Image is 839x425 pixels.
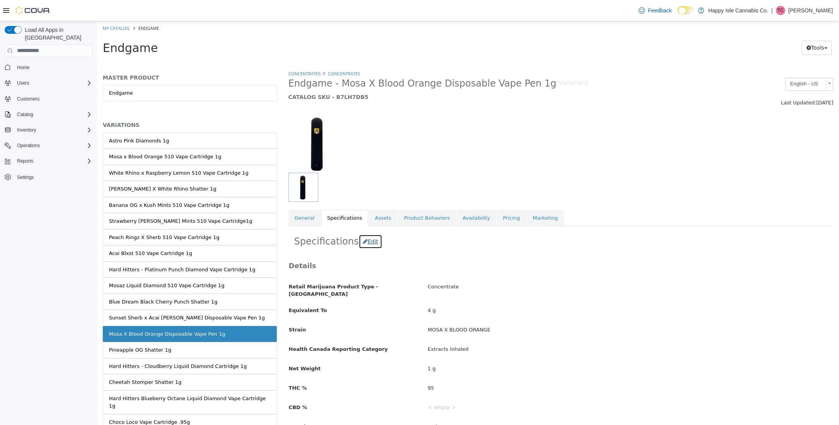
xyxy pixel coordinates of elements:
p: [PERSON_NAME] [788,6,833,15]
div: Hard Hitters - Cloudberry Liquid Diamond Cartridge 1g [12,341,150,349]
button: Reports [14,156,36,166]
div: Endgame [325,399,742,413]
span: Operations [14,141,92,150]
a: Endgame [6,64,180,80]
nav: Complex example [5,59,92,203]
a: General [192,189,224,205]
a: Product Behaviors [301,189,359,205]
a: Availability [359,189,399,205]
span: Load All Apps in [GEOGRAPHIC_DATA] [22,26,92,42]
span: Brand [192,402,209,408]
span: Retail Marijuana Product Type - [GEOGRAPHIC_DATA] [192,262,281,276]
a: Concentrates [192,49,224,55]
span: Users [14,78,92,88]
span: Catalog [14,110,92,119]
button: Catalog [2,109,95,120]
span: Last Updated: [684,78,719,84]
small: [Variation] [459,59,491,65]
a: Specifications [224,189,271,205]
span: Endgame [41,4,62,10]
a: Concentrates [231,49,263,55]
span: Endgame - Mosa X Blood Orange Disposable Vape Pen 1g [192,56,459,68]
h3: Details [192,240,736,249]
div: 1 g [325,341,742,354]
div: Banana OG x Kush Mints 510 Vape Cartridge 1g [12,180,133,188]
div: White Rhino x Raspberry Lemon 510 Vape Cartridge 1g [12,148,152,156]
span: Home [17,64,29,71]
a: Pricing [400,189,429,205]
div: Hard Hitters Blueberry Octane Liquid Diamond Vape Cartridge 1g [12,373,174,389]
button: Users [14,78,32,88]
div: Hard Hitters - Platinum Punch Diamond Vape Cartridge 1g [12,245,159,252]
a: Feedback [635,3,675,18]
span: Reports [17,158,33,164]
div: Astro Pink Diamonds 1g [12,116,72,123]
div: Extracts Inhaled [325,321,742,335]
span: Reports [14,156,92,166]
div: MOSA X BLOOD ORANGE [325,302,742,316]
span: Feedback [648,7,672,14]
button: Reports [2,156,95,167]
div: Cheetah Stomper Shatter 1g [12,357,85,365]
button: Edit [262,213,285,227]
span: Settings [14,172,92,182]
div: Tarin Cooper [776,6,785,15]
h5: VARIATIONS [6,100,180,107]
div: 95 [325,360,742,374]
a: Marketing [430,189,467,205]
a: Customers [14,94,43,104]
div: Choco Loco Vape Cartridge .95g [12,397,93,405]
div: Pineapple OG Shatter 1g [12,325,74,333]
a: Assets [272,189,300,205]
div: < empty > [325,380,742,393]
p: Happy Isle Cannabis Co. [708,6,768,15]
div: Sunset Sherb x Acai [PERSON_NAME] Disposable Vape Pen 1g [12,293,168,300]
input: Dark Mode [678,6,694,14]
div: Strawberry [PERSON_NAME] Mints 510 Vape Cartridge1g [12,196,155,204]
img: Cova [16,7,50,14]
span: Net Weight [192,344,224,350]
span: Home [14,62,92,72]
a: Settings [14,173,37,182]
span: Strain [192,305,209,311]
a: My Catalog [6,4,33,10]
div: Blue Dream Black Cherry Punch Shatter 1g [12,277,121,284]
div: [PERSON_NAME] X White Rhino Shatter 1g [12,164,119,172]
span: Catalog [17,111,33,118]
div: Mosa X Blood Orange Disposable Vape Pen 1g [12,309,128,317]
button: Inventory [14,125,39,135]
span: Equivalent To [192,286,230,292]
h5: CATALOG SKU - B7LH7DB5 [192,72,597,79]
span: Customers [17,96,40,102]
button: Inventory [2,125,95,135]
h5: MASTER PRODUCT [6,53,180,60]
p: | [771,6,773,15]
button: Operations [2,140,95,151]
span: Operations [17,142,40,149]
div: Acai Blxst 510 Vape Cartridge 1g [12,228,95,236]
span: Health Canada Reporting Category [192,325,291,331]
button: Operations [14,141,43,150]
button: Settings [2,171,95,182]
span: CBD % [192,383,211,389]
span: Inventory [14,125,92,135]
div: Peach Ringz X Sherb 510 Vape Cartridge 1g [12,212,123,220]
button: Catalog [14,110,36,119]
button: Customers [2,93,95,104]
span: Customers [14,94,92,104]
span: Users [17,80,29,86]
div: Mosaz Liquid Diamond 510 Vape Cartridge 1g [12,260,128,268]
h2: Specifications [197,213,731,227]
a: Home [14,63,33,72]
span: Endgame [6,20,61,33]
a: English - US [688,56,736,69]
span: [DATE] [719,78,736,84]
button: Tools [705,19,735,34]
div: Mosa x Blood Orange 510 Vape Cartridge 1g [12,132,124,139]
button: Home [2,62,95,73]
div: 4 g [325,283,742,296]
span: English - US [689,57,726,69]
span: TC [777,6,784,15]
button: Users [2,78,95,88]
